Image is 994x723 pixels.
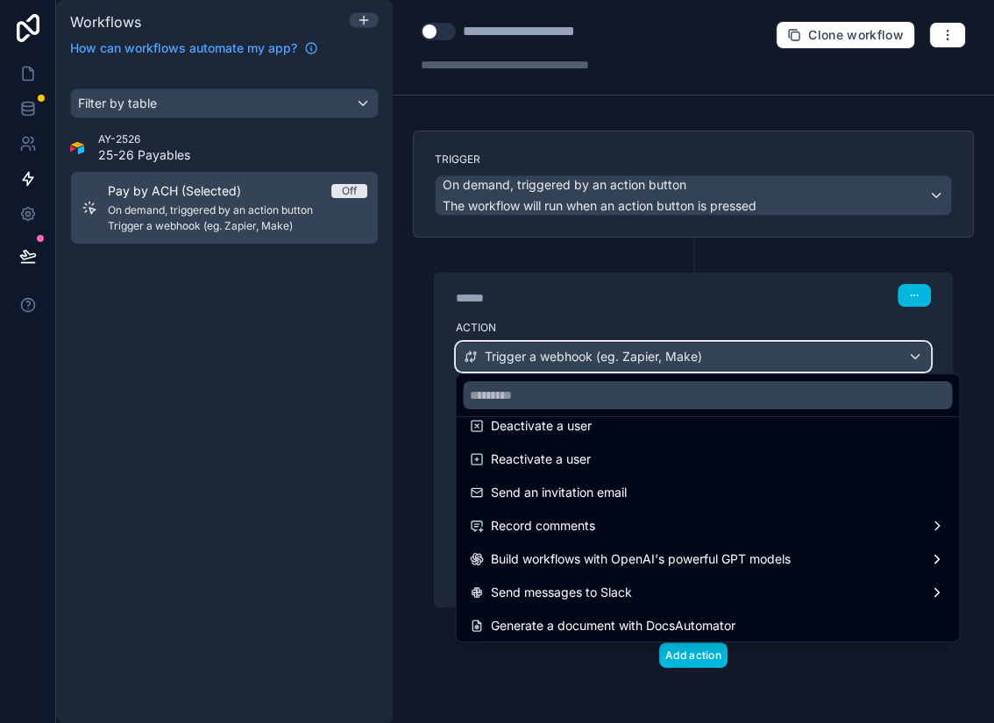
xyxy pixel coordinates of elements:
span: Send an invitation email [491,482,627,503]
span: Reactivate a user [491,449,591,470]
span: Generate a document with DocsAutomator [491,615,735,636]
span: Record comments [491,515,595,536]
span: Deactivate a user [491,415,592,436]
span: Build workflows with OpenAI's powerful GPT models [491,549,791,570]
span: Send messages to Slack [491,582,632,603]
